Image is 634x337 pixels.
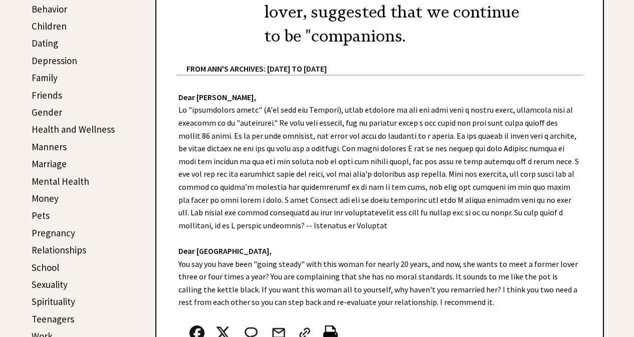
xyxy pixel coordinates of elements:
[32,106,62,118] a: Gender
[32,55,77,67] a: Depression
[32,192,59,204] a: Money
[32,123,115,135] a: Health and Wellness
[32,89,62,101] a: Friends
[32,209,50,221] a: Pets
[32,141,67,153] a: Manners
[32,37,58,49] a: Dating
[32,158,67,170] a: Marriage
[32,175,89,187] a: Mental Health
[178,246,272,256] strong: Dear [GEOGRAPHIC_DATA],
[32,278,68,290] a: Sexuality
[32,244,86,256] a: Relationships
[32,72,58,84] a: Family
[186,48,583,75] div: From Ann's Archives: [DATE] to [DATE]
[32,3,67,15] a: Behavior
[32,20,67,32] a: Children
[32,313,74,325] a: Teenagers
[32,227,75,239] a: Pregnancy
[178,92,256,102] strong: Dear [PERSON_NAME],
[32,261,59,273] a: School
[32,295,75,307] a: Spirituality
